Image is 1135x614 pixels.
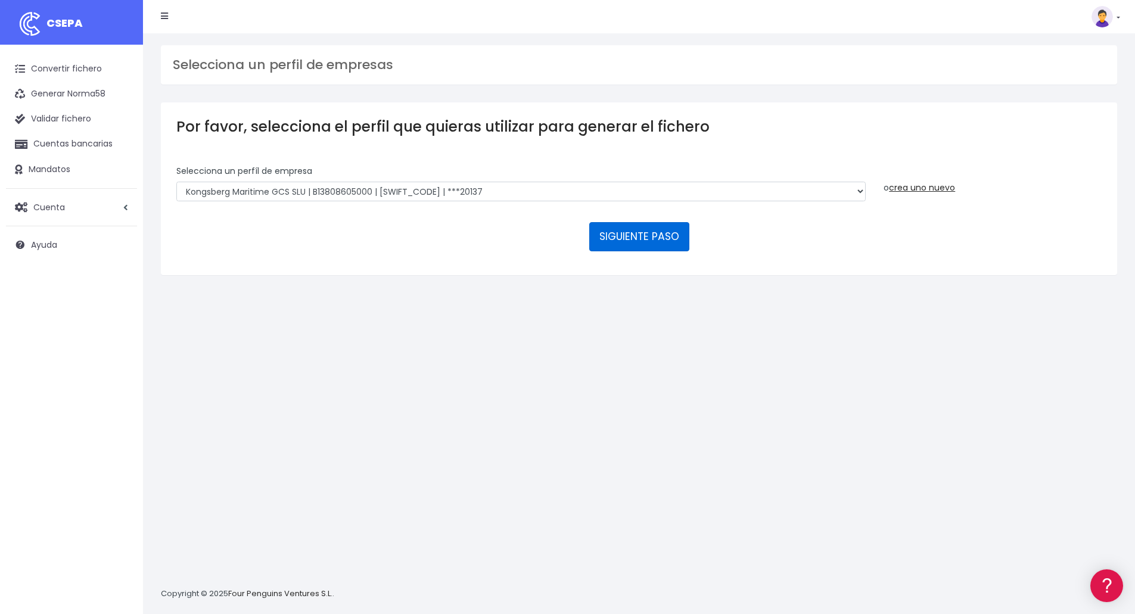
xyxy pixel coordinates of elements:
img: profile [1092,6,1113,27]
a: Validar fichero [6,107,137,132]
a: Cuentas bancarias [6,132,137,157]
span: CSEPA [46,15,83,30]
button: SIGUIENTE PASO [589,222,689,251]
div: o [884,165,1102,194]
a: Cuenta [6,195,137,220]
p: Copyright © 2025 . [161,588,334,600]
div: Convertir ficheros [12,132,226,143]
a: General [12,255,226,274]
a: Información general [12,101,226,120]
div: Información general [12,83,226,94]
span: Cuenta [33,201,65,213]
a: Videotutoriales [12,188,226,206]
h3: Selecciona un perfil de empresas [173,57,1105,73]
a: Perfiles de empresas [12,206,226,225]
a: Convertir fichero [6,57,137,82]
a: Problemas habituales [12,169,226,188]
a: Four Penguins Ventures S.L. [228,588,332,599]
a: POWERED BY ENCHANT [164,343,229,354]
a: Ayuda [6,232,137,257]
span: Ayuda [31,239,57,251]
a: Formatos [12,151,226,169]
a: Mandatos [6,157,137,182]
div: Programadores [12,286,226,297]
h3: Por favor, selecciona el perfil que quieras utilizar para generar el fichero [176,118,1102,135]
button: Contáctanos [12,319,226,339]
img: logo [15,9,45,39]
label: Selecciona un perfíl de empresa [176,165,312,177]
a: crea uno nuevo [889,182,955,194]
div: Facturación [12,236,226,248]
a: Generar Norma58 [6,82,137,107]
a: API [12,304,226,323]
